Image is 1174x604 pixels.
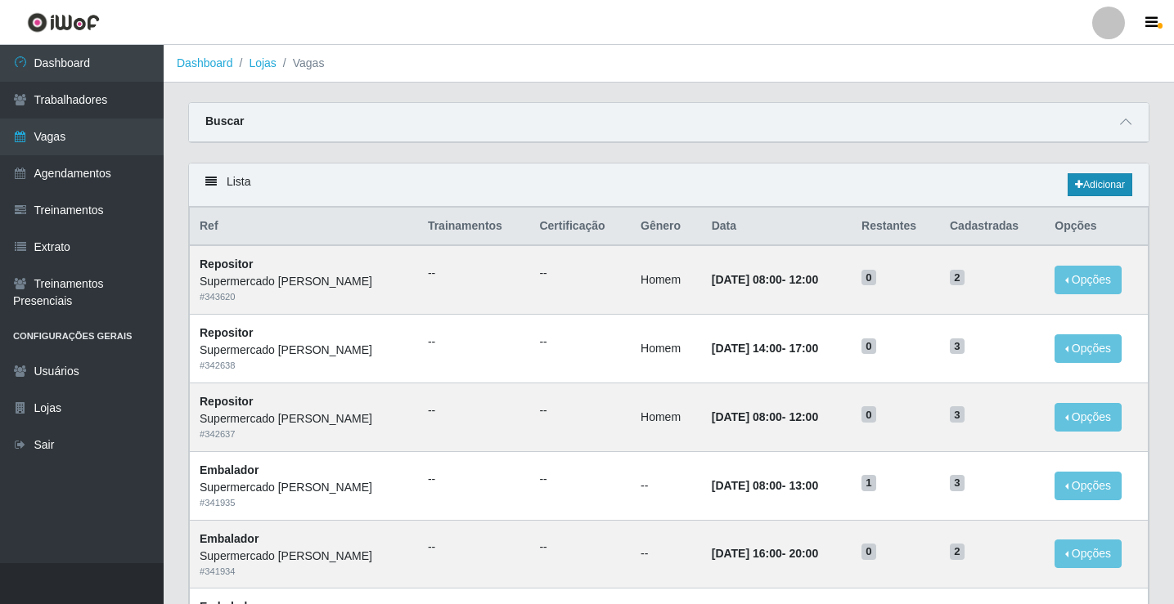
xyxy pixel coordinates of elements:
th: Gênero [631,208,702,246]
ul: -- [428,539,520,556]
th: Certificação [529,208,631,246]
ul: -- [428,471,520,488]
strong: Repositor [200,326,253,339]
span: 0 [861,406,876,423]
div: Supermercado [PERSON_NAME] [200,548,408,565]
button: Opções [1055,472,1122,500]
time: [DATE] 08:00 [712,410,782,423]
img: CoreUI Logo [27,12,100,33]
span: 0 [861,338,876,355]
span: 2 [950,544,965,560]
strong: Embalador [200,463,259,476]
strong: - [712,410,818,423]
div: Lista [189,163,1149,207]
td: -- [631,520,702,588]
strong: - [712,479,818,492]
button: Opções [1055,334,1122,363]
div: # 341935 [200,496,408,510]
time: [DATE] 08:00 [712,273,782,286]
th: Data [702,208,852,246]
td: Homem [631,245,702,314]
th: Cadastradas [940,208,1045,246]
ul: -- [428,402,520,419]
span: 1 [861,475,876,491]
strong: - [712,273,818,286]
time: 13:00 [789,479,818,492]
ul: -- [539,402,621,419]
th: Trainamentos [418,208,530,246]
td: -- [631,451,702,520]
time: 12:00 [789,273,818,286]
ul: -- [539,333,621,351]
time: 20:00 [789,547,818,560]
div: # 342638 [200,359,408,373]
strong: - [712,342,818,355]
button: Opções [1055,403,1122,432]
button: Opções [1055,266,1122,294]
th: Opções [1045,208,1148,246]
li: Vagas [277,55,325,72]
strong: Repositor [200,257,253,271]
a: Adicionar [1068,173,1132,196]
div: Supermercado [PERSON_NAME] [200,342,408,359]
strong: Buscar [205,114,244,128]
ul: -- [428,265,520,282]
span: 3 [950,475,965,491]
div: # 343620 [200,290,408,304]
span: 0 [861,544,876,560]
div: Supermercado [PERSON_NAME] [200,479,408,496]
nav: breadcrumb [164,45,1174,83]
time: [DATE] 16:00 [712,547,782,560]
a: Lojas [249,56,276,69]
strong: Repositor [200,395,253,408]
time: [DATE] 08:00 [712,479,782,492]
span: 2 [950,270,965,286]
span: 3 [950,406,965,423]
button: Opções [1055,539,1122,568]
div: Supermercado [PERSON_NAME] [200,273,408,290]
div: # 342637 [200,427,408,441]
td: Homem [631,315,702,383]
ul: -- [539,539,621,556]
a: Dashboard [177,56,233,69]
strong: Embalador [200,532,259,545]
th: Restantes [852,208,940,246]
ul: -- [539,471,621,488]
ul: -- [428,333,520,351]
td: Homem [631,383,702,451]
ul: -- [539,265,621,282]
time: 17:00 [789,342,818,355]
th: Ref [190,208,418,246]
strong: - [712,547,818,560]
span: 3 [950,338,965,355]
div: Supermercado [PERSON_NAME] [200,410,408,427]
time: [DATE] 14:00 [712,342,782,355]
time: 12:00 [789,410,818,423]
span: 0 [861,270,876,286]
div: # 341934 [200,565,408,579]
